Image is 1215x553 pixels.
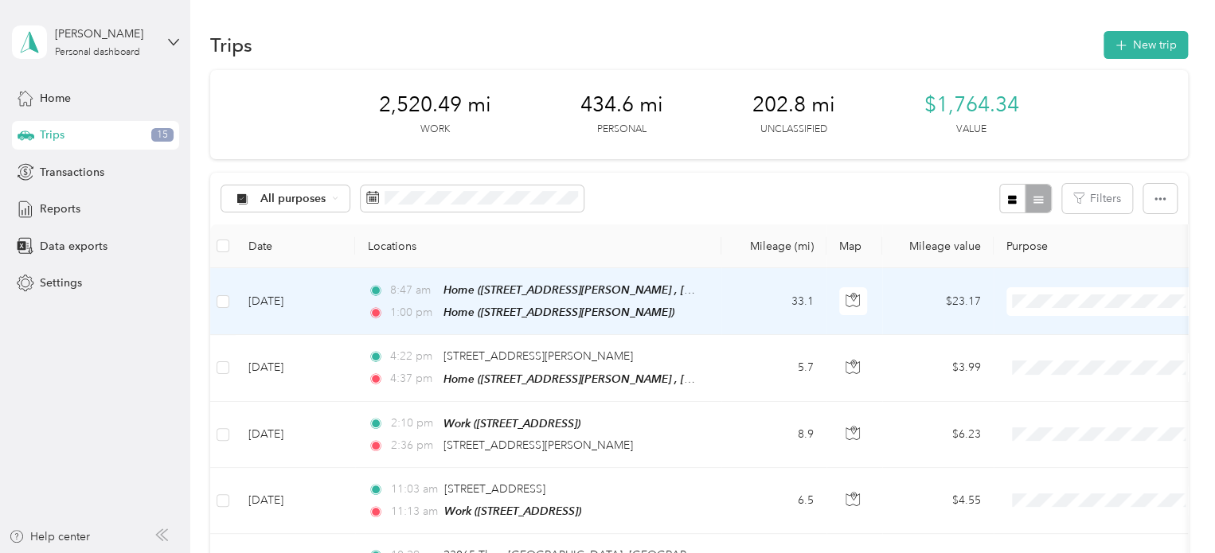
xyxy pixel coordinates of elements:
[40,275,82,291] span: Settings
[443,417,580,430] span: Work ([STREET_ADDRESS])
[40,90,71,107] span: Home
[420,123,450,137] p: Work
[236,335,355,401] td: [DATE]
[882,224,994,268] th: Mileage value
[40,127,64,143] span: Trips
[390,304,436,321] span: 1:00 pm
[443,283,913,297] span: Home ([STREET_ADDRESS][PERSON_NAME] , [GEOGRAPHIC_DATA], [GEOGRAPHIC_DATA])
[443,349,633,363] span: [STREET_ADDRESS][PERSON_NAME]
[55,48,140,57] div: Personal dashboard
[379,92,491,118] span: 2,520.49 mi
[40,201,80,217] span: Reports
[924,92,1019,118] span: $1,764.34
[40,164,104,181] span: Transactions
[1126,464,1215,553] iframe: Everlance-gr Chat Button Frame
[9,528,90,545] button: Help center
[55,25,154,42] div: [PERSON_NAME]
[355,224,721,268] th: Locations
[390,503,437,520] span: 11:13 am
[882,402,994,468] td: $6.23
[1104,31,1188,59] button: New trip
[721,468,826,534] td: 6.5
[444,482,545,496] span: [STREET_ADDRESS]
[444,504,581,517] span: Work ([STREET_ADDRESS])
[236,468,355,534] td: [DATE]
[443,306,674,318] span: Home ([STREET_ADDRESS][PERSON_NAME])
[236,268,355,335] td: [DATE]
[721,268,826,335] td: 33.1
[236,402,355,468] td: [DATE]
[882,335,994,401] td: $3.99
[390,415,436,432] span: 2:10 pm
[40,238,107,255] span: Data exports
[390,348,436,365] span: 4:22 pm
[882,468,994,534] td: $4.55
[390,282,436,299] span: 8:47 am
[1062,184,1132,213] button: Filters
[390,481,437,498] span: 11:03 am
[721,335,826,401] td: 5.7
[752,92,835,118] span: 202.8 mi
[236,224,355,268] th: Date
[597,123,647,137] p: Personal
[721,224,826,268] th: Mileage (mi)
[760,123,827,137] p: Unclassified
[956,123,986,137] p: Value
[210,37,252,53] h1: Trips
[580,92,663,118] span: 434.6 mi
[151,128,174,142] span: 15
[443,438,633,452] span: [STREET_ADDRESS][PERSON_NAME]
[443,372,913,386] span: Home ([STREET_ADDRESS][PERSON_NAME] , [GEOGRAPHIC_DATA], [GEOGRAPHIC_DATA])
[390,370,436,387] span: 4:37 pm
[826,224,882,268] th: Map
[721,402,826,468] td: 8.9
[390,437,436,454] span: 2:36 pm
[882,268,994,335] td: $23.17
[260,193,326,204] span: All purposes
